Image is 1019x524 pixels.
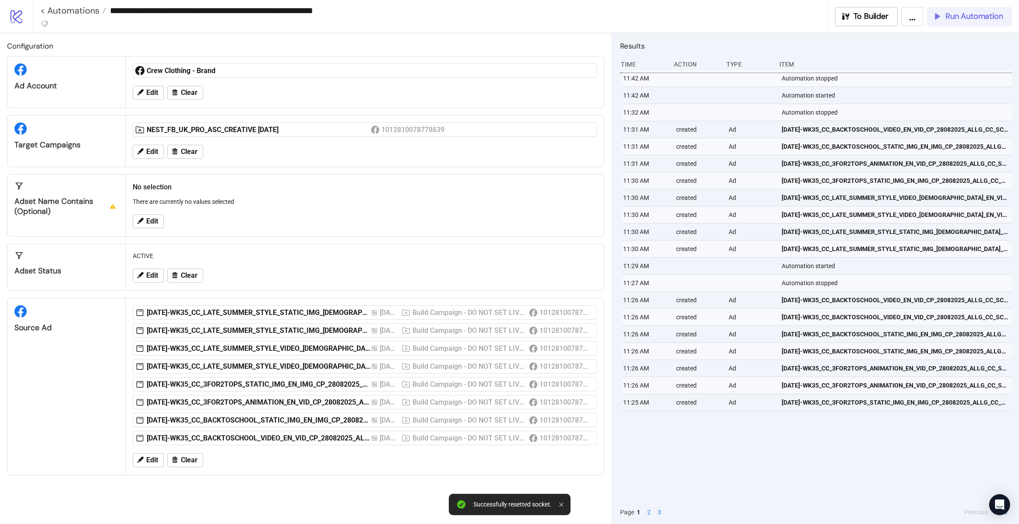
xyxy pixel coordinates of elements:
button: Previous [962,507,991,517]
div: Ad [728,206,775,223]
div: Ad [728,138,775,155]
button: Clear [167,453,203,467]
div: [DATE]-WK35_CC_3FOR2TOPS_STATIC_IMG_EN_IMG_CP_28082025_ALLG_CC_SC24_None_ [147,380,371,389]
div: [DATE]-WK35_CC_BACKTOSCHOOL_VIDEO_EN_VID_CP_28082025_ALLG_CC_SC24_None_ [147,433,371,443]
div: Build Campaign - DO NOT SET LIVE – (New) [413,325,525,336]
div: Type [726,56,772,73]
span: [DATE]-WK35_CC_3FOR2TOPS_ANIMATION_EN_VID_CP_28082025_ALLG_CC_SC24_None_ [782,159,1008,168]
div: 11:31 AM [622,138,669,155]
div: Ad [728,155,775,172]
div: 11:31 AM [622,121,669,138]
div: [DATE]-WK35_CC_BACKTOSCHOOL_STATIC_IMG_EN_IMG_CP_28082025_ALLG_CC_SC24_None_ [147,416,371,425]
div: 11:29 AM [622,258,669,274]
div: [DATE] [380,325,398,336]
div: Automation started [781,258,1014,274]
a: [DATE]-WK35_CC_LATE_SUMMER_STYLE_STATIC_IMG_[DEMOGRAPHIC_DATA]_EN_IMG_HP_28082025_ALLG_CC_SC24_None_ [782,224,1008,240]
a: [DATE]-WK35_CC_LATE_SUMMER_STYLE_VIDEO_[DEMOGRAPHIC_DATA]_EN_VID_HP_28082025_ALLG_CC_SC24_None_ [782,206,1008,223]
div: 11:30 AM [622,224,669,240]
span: Edit [146,272,158,279]
span: Clear [181,272,197,279]
button: Edit [133,269,164,283]
a: [DATE]-WK35_CC_BACKTOSCHOOL_STATIC_IMG_EN_IMG_CP_28082025_ALLG_CC_SC24_None_ [782,138,1008,155]
div: Ad Account [14,81,118,91]
h2: Configuration [7,40,604,52]
div: 11:31 AM [622,155,669,172]
div: 1012810078778639 [381,124,446,135]
p: There are currently no values selected [133,197,597,206]
div: [DATE] [380,397,398,408]
div: created [675,343,722,360]
div: Source Ad [14,323,118,333]
a: [DATE]-WK35_CC_LATE_SUMMER_STYLE_VIDEO_[DEMOGRAPHIC_DATA]_EN_VID_HP_28082025_ALLG_CC_SC24_None_ [782,189,1008,206]
div: Adset Status [14,266,118,276]
div: 11:27 AM [622,275,669,291]
button: Clear [167,86,203,100]
div: 11:32 AM [622,104,669,121]
div: Item [779,56,1012,73]
div: Ad [728,292,775,308]
div: Ad [728,326,775,342]
div: 11:26 AM [622,326,669,342]
div: created [675,224,722,240]
div: created [675,394,722,411]
button: ... [901,7,924,26]
div: [DATE]-WK35_CC_LATE_SUMMER_STYLE_VIDEO_[DEMOGRAPHIC_DATA]_EN_VID_HP_28082025_ALLG_CC_SC24_None_ [147,362,371,371]
div: [DATE] [380,379,398,390]
div: Ad [728,394,775,411]
div: created [675,292,722,308]
a: [DATE]-WK35_CC_3FOR2TOPS_ANIMATION_EN_VID_CP_28082025_ALLG_CC_SC24_None_ [782,377,1008,394]
button: 2 [645,507,653,517]
div: created [675,309,722,325]
div: created [675,326,722,342]
div: Automation stopped [781,275,1014,291]
div: Automation stopped [781,70,1014,87]
div: 11:26 AM [622,343,669,360]
div: [DATE] [380,361,398,372]
span: [DATE]-WK35_CC_LATE_SUMMER_STYLE_VIDEO_[DEMOGRAPHIC_DATA]_EN_VID_HP_28082025_ALLG_CC_SC24_None_ [782,210,1008,220]
div: Ad [728,241,775,257]
div: 11:30 AM [622,206,669,223]
span: [DATE]-WK35_CC_LATE_SUMMER_STYLE_VIDEO_[DEMOGRAPHIC_DATA]_EN_VID_HP_28082025_ALLG_CC_SC24_None_ [782,193,1008,203]
div: [DATE] [380,343,398,354]
div: 11:26 AM [622,292,669,308]
div: ACTIVE [129,248,600,264]
div: 11:26 AM [622,360,669,377]
div: 11:30 AM [622,189,669,206]
span: Page [620,507,634,517]
div: Ad [728,309,775,325]
a: [DATE]-WK35_CC_3FOR2TOPS_ANIMATION_EN_VID_CP_28082025_ALLG_CC_SC24_None_ [782,155,1008,172]
button: Run Automation [927,7,1012,26]
div: Automation started [781,87,1014,104]
span: Edit [146,217,158,225]
div: 1012810078778639 [539,415,591,426]
a: [DATE]-WK35_CC_3FOR2TOPS_STATIC_IMG_EN_IMG_CP_28082025_ALLG_CC_SC24_None_ [782,394,1008,411]
span: [DATE]-WK35_CC_BACKTOSCHOOL_VIDEO_EN_VID_CP_28082025_ALLG_CC_SC24_None_ [782,295,1008,305]
div: 1012810078778639 [539,433,591,444]
div: Successfully resetted socket. [474,501,552,508]
span: [DATE]-WK35_CC_BACKTOSCHOOL_VIDEO_EN_VID_CP_28082025_ALLG_CC_SC24_None_ [782,312,1008,322]
span: Clear [181,89,197,97]
span: [DATE]-WK35_CC_3FOR2TOPS_ANIMATION_EN_VID_CP_28082025_ALLG_CC_SC24_None_ [782,363,1008,373]
div: [DATE]-WK35_CC_LATE_SUMMER_STYLE_VIDEO_[DEMOGRAPHIC_DATA]_EN_VID_HP_28082025_ALLG_CC_SC24_None_ [147,344,371,353]
div: Action [673,56,720,73]
a: < Automations [40,6,106,15]
span: Edit [146,148,158,156]
div: created [675,189,722,206]
div: [DATE]-WK35_CC_LATE_SUMMER_STYLE_STATIC_IMG_[DEMOGRAPHIC_DATA]_EN_IMG_HP_28082025_ALLG_CC_SC24_None_ [147,308,371,318]
span: [DATE]-WK35_CC_3FOR2TOPS_ANIMATION_EN_VID_CP_28082025_ALLG_CC_SC24_None_ [782,381,1008,390]
div: [DATE] [380,433,398,444]
div: Build Campaign - DO NOT SET LIVE – (New) [413,343,525,354]
span: [DATE]-WK35_CC_LATE_SUMMER_STYLE_STATIC_IMG_[DEMOGRAPHIC_DATA]_EN_IMG_HP_28082025_ALLG_CC_SC24_None_ [782,227,1008,237]
a: [DATE]-WK35_CC_BACKTOSCHOOL_STATIC_IMG_EN_IMG_CP_28082025_ALLG_CC_SC24_None_ [782,343,1008,360]
span: Run Automation [945,11,1003,21]
div: 1012810078778639 [539,361,591,372]
div: 11:30 AM [622,172,669,189]
div: Ad [728,360,775,377]
div: Build Campaign - DO NOT SET LIVE – (New) [413,307,525,318]
div: Ad [728,121,775,138]
div: created [675,138,722,155]
button: To Builder [835,7,898,26]
div: Ad [728,377,775,394]
div: Build Campaign - DO NOT SET LIVE – (New) [413,433,525,444]
div: 1012810078778639 [539,343,591,354]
